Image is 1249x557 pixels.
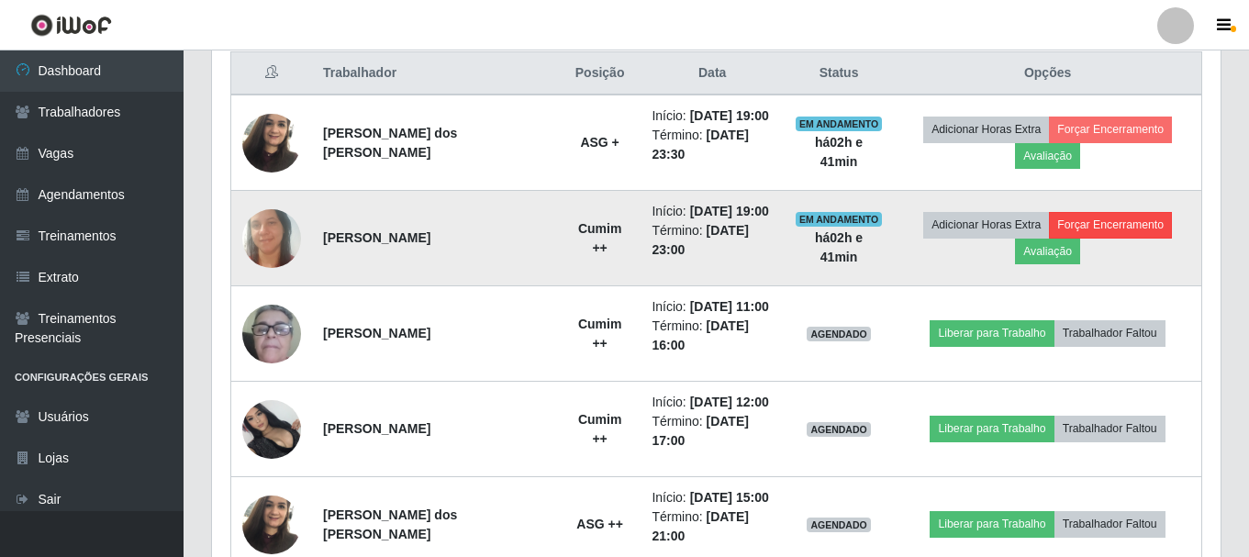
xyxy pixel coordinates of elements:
[559,52,641,95] th: Posição
[1054,416,1165,441] button: Trabalhador Faltou
[576,517,623,531] strong: ASG ++
[652,202,773,221] li: Início:
[923,212,1049,238] button: Adicionar Horas Extra
[1054,320,1165,346] button: Trabalhador Faltou
[1054,511,1165,537] button: Trabalhador Faltou
[930,511,1054,537] button: Liberar para Trabalho
[242,178,301,298] img: 1705655847886.jpeg
[894,52,1201,95] th: Opções
[815,230,863,264] strong: há 02 h e 41 min
[796,117,883,131] span: EM ANDAMENTO
[242,104,301,182] img: 1748573558798.jpeg
[652,297,773,317] li: Início:
[784,52,894,95] th: Status
[652,412,773,451] li: Término:
[930,320,1054,346] button: Liberar para Trabalho
[807,422,871,437] span: AGENDADO
[578,317,621,351] strong: Cumim ++
[1049,117,1172,142] button: Forçar Encerramento
[807,327,871,341] span: AGENDADO
[690,395,769,409] time: [DATE] 12:00
[652,317,773,355] li: Término:
[690,108,769,123] time: [DATE] 19:00
[323,126,457,160] strong: [PERSON_NAME] dos [PERSON_NAME]
[807,518,871,532] span: AGENDADO
[690,299,769,314] time: [DATE] 11:00
[578,221,621,255] strong: Cumim ++
[690,204,769,218] time: [DATE] 19:00
[796,212,883,227] span: EM ANDAMENTO
[652,393,773,412] li: Início:
[652,221,773,260] li: Término:
[1015,239,1080,264] button: Avaliação
[323,421,430,436] strong: [PERSON_NAME]
[323,230,430,245] strong: [PERSON_NAME]
[580,135,619,150] strong: ASG +
[690,490,769,505] time: [DATE] 15:00
[652,126,773,164] li: Término:
[1049,212,1172,238] button: Forçar Encerramento
[242,273,301,395] img: 1705182808004.jpeg
[923,117,1049,142] button: Adicionar Horas Extra
[641,52,784,95] th: Data
[312,52,559,95] th: Trabalhador
[930,416,1054,441] button: Liberar para Trabalho
[242,400,301,459] img: 1758288305350.jpeg
[1015,143,1080,169] button: Avaliação
[30,14,112,37] img: CoreUI Logo
[323,507,457,541] strong: [PERSON_NAME] dos [PERSON_NAME]
[578,412,621,446] strong: Cumim ++
[652,106,773,126] li: Início:
[652,507,773,546] li: Término:
[815,135,863,169] strong: há 02 h e 41 min
[652,488,773,507] li: Início:
[323,326,430,340] strong: [PERSON_NAME]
